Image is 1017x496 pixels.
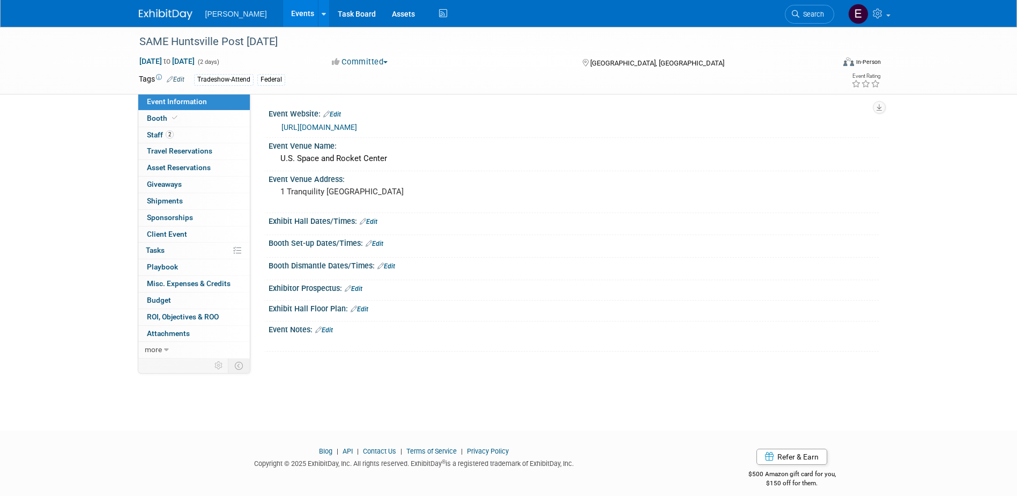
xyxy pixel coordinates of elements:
[856,58,881,66] div: In-Person
[147,163,211,172] span: Asset Reservations
[269,171,879,185] div: Event Venue Address:
[334,447,341,455] span: |
[377,262,395,270] a: Edit
[467,447,509,455] a: Privacy Policy
[138,276,250,292] a: Misc. Expenses & Credits
[138,259,250,275] a: Playbook
[785,5,834,24] a: Search
[442,459,446,465] sup: ®
[228,359,250,373] td: Toggle Event Tabs
[139,456,690,469] div: Copyright © 2025 ExhibitDay, Inc. All rights reserved. ExhibitDay is a registered trademark of Ex...
[147,114,180,122] span: Booth
[147,180,182,188] span: Giveaways
[756,449,827,465] a: Refer & Earn
[343,447,353,455] a: API
[345,285,362,293] a: Edit
[363,447,396,455] a: Contact Us
[138,193,250,209] a: Shipments
[138,342,250,358] a: more
[706,463,879,487] div: $500 Amazon gift card for you,
[138,127,250,143] a: Staff2
[138,243,250,259] a: Tasks
[366,240,383,247] a: Edit
[354,447,361,455] span: |
[323,111,341,118] a: Edit
[351,305,368,313] a: Edit
[458,447,465,455] span: |
[194,74,254,85] div: Tradeshow-Attend
[145,345,162,354] span: more
[138,309,250,325] a: ROI, Objectives & ROO
[138,210,250,226] a: Sponsorships
[147,296,171,304] span: Budget
[138,94,250,110] a: Event Information
[799,10,824,18] span: Search
[147,97,207,106] span: Event Information
[269,322,879,335] div: Event Notes:
[147,262,178,271] span: Playbook
[843,57,854,66] img: Format-Inperson.png
[280,187,511,196] pre: 1 Tranquility [GEOGRAPHIC_DATA]
[319,447,332,455] a: Blog
[269,106,879,120] div: Event Website:
[851,74,880,79] div: Event Rating
[197,59,219,65] span: (2 days)
[269,301,879,315] div: Exhibit Hall Floor Plan:
[147,130,174,139] span: Staff
[315,326,333,334] a: Edit
[771,56,881,72] div: Event Format
[162,57,172,65] span: to
[706,479,879,488] div: $150 off for them.
[167,76,184,83] a: Edit
[205,10,267,18] span: [PERSON_NAME]
[138,227,250,243] a: Client Event
[138,293,250,309] a: Budget
[147,147,212,155] span: Travel Reservations
[147,312,219,321] span: ROI, Objectives & ROO
[269,280,879,294] div: Exhibitor Prospectus:
[360,218,377,225] a: Edit
[147,279,231,288] span: Misc. Expenses & Credits
[138,143,250,159] a: Travel Reservations
[590,59,724,67] span: [GEOGRAPHIC_DATA], [GEOGRAPHIC_DATA]
[139,74,184,86] td: Tags
[210,359,228,373] td: Personalize Event Tab Strip
[138,160,250,176] a: Asset Reservations
[166,130,174,138] span: 2
[172,115,177,121] i: Booth reservation complete
[136,32,818,52] div: SAME Huntsville Post [DATE]
[147,230,187,238] span: Client Event
[147,196,183,205] span: Shipments
[269,138,879,151] div: Event Venue Name:
[138,177,250,193] a: Giveaways
[269,235,879,249] div: Booth Set-up Dates/Times:
[147,213,193,222] span: Sponsorships
[138,111,250,127] a: Booth
[398,447,405,455] span: |
[328,56,392,68] button: Committed
[269,213,879,227] div: Exhibit Hall Dates/Times:
[257,74,285,85] div: Federal
[138,326,250,342] a: Attachments
[147,329,190,338] span: Attachments
[281,123,357,132] a: [URL][DOMAIN_NAME]
[406,447,457,455] a: Terms of Service
[139,56,195,66] span: [DATE] [DATE]
[277,150,871,167] div: U.S. Space and Rocket Center
[139,9,192,20] img: ExhibitDay
[269,258,879,272] div: Booth Dismantle Dates/Times:
[848,4,868,24] img: Emy Volk
[146,246,165,254] span: Tasks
